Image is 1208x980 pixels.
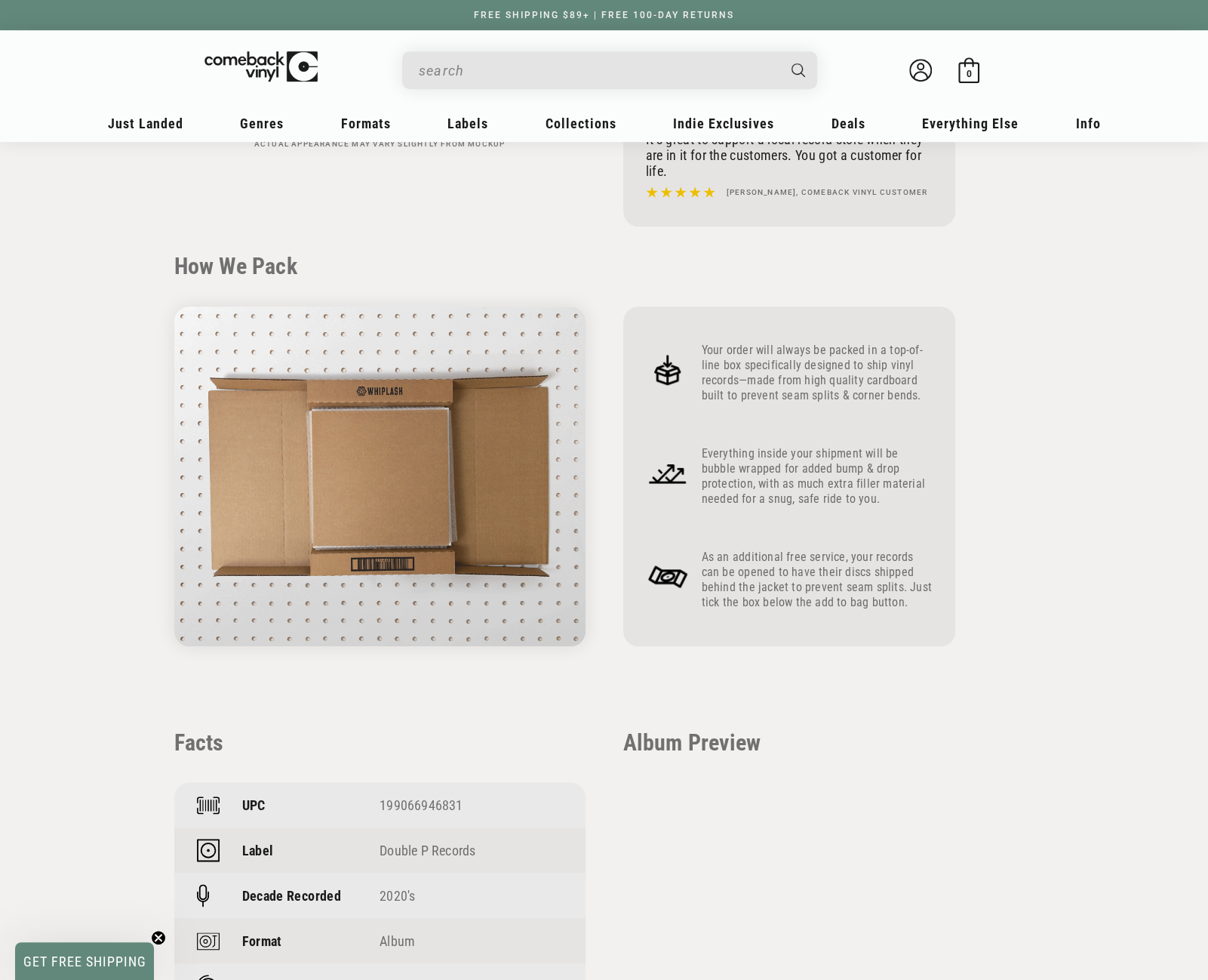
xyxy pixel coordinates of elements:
[151,930,166,945] button: Close teaser
[419,55,776,86] input: When autocomplete results are available use up and down arrows to review and enter to select
[646,348,690,392] img: Frame_4.png
[646,183,715,202] img: star5.svg
[702,446,933,507] p: Everything inside your shipment will be bubble wrapped for added bump & drop protection, with as ...
[380,843,475,858] a: Double P Records
[1076,116,1101,131] span: Info
[380,797,563,813] div: 199066946831
[174,307,586,646] img: HowWePack-Updated.gif
[23,954,146,969] span: GET FREE SHIPPING
[646,131,933,179] p: It’s great to support a local record store when they are in it for the customers. You got a custo...
[673,116,774,131] span: Indie Exclusives
[459,10,749,20] a: FREE SHIPPING $89+ | FREE 100-DAY RETURNS
[546,116,616,131] span: Collections
[646,555,690,599] img: Frame_4_2.png
[831,116,865,131] span: Deals
[380,888,415,904] a: 2020's
[702,343,933,403] p: Your order will always be packed in a top-of-line box specifically designed to ship vinyl records...
[702,550,933,610] p: As an additional free service, your records can be opened to have their discs shipped behind the ...
[174,253,1034,280] h2: How We Pack
[174,729,586,756] p: Facts
[447,116,488,131] span: Labels
[341,116,391,131] span: Formats
[966,68,971,79] span: 0
[15,942,154,980] div: GET FREE SHIPPINGClose teaser
[242,843,274,858] p: Label
[242,797,266,813] p: UPC
[922,116,1019,131] span: Everything Else
[380,933,415,949] a: Album
[242,933,282,949] p: Format
[402,51,817,89] div: Search
[623,729,955,756] p: Album Preview
[242,888,341,904] p: Decade Recorded
[240,116,284,131] span: Genres
[108,116,183,131] span: Just Landed
[727,186,928,199] h4: [PERSON_NAME], Comeback Vinyl customer
[646,451,690,495] img: Frame_4_1.png
[778,51,819,89] button: Search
